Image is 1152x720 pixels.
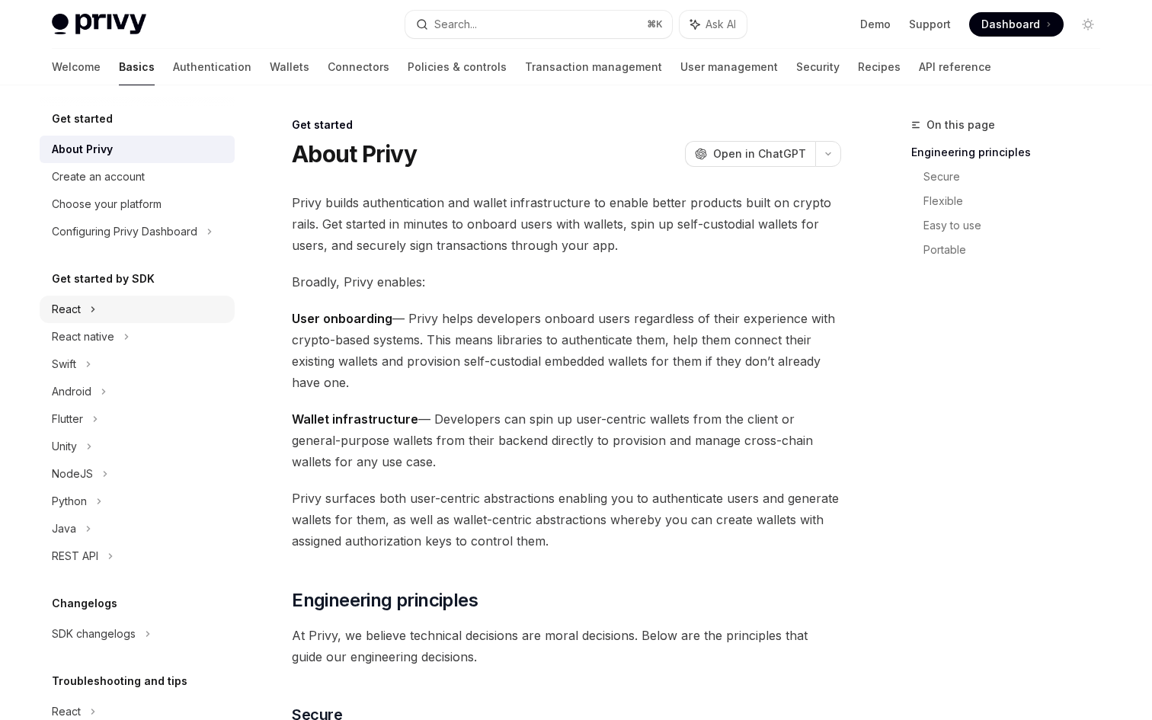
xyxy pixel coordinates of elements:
[328,49,389,85] a: Connectors
[52,110,113,128] h5: Get started
[292,311,392,326] strong: User onboarding
[52,300,81,318] div: React
[292,140,417,168] h1: About Privy
[52,168,145,186] div: Create an account
[40,136,235,163] a: About Privy
[923,189,1112,213] a: Flexible
[52,437,77,456] div: Unity
[40,163,235,190] a: Create an account
[713,146,806,162] span: Open in ChatGPT
[680,49,778,85] a: User management
[685,141,815,167] button: Open in ChatGPT
[408,49,507,85] a: Policies & controls
[52,520,76,538] div: Java
[52,14,146,35] img: light logo
[292,308,841,393] span: — Privy helps developers onboard users regardless of their experience with crypto-based systems. ...
[680,11,747,38] button: Ask AI
[926,116,995,134] span: On this page
[981,17,1040,32] span: Dashboard
[52,410,83,428] div: Flutter
[434,15,477,34] div: Search...
[525,49,662,85] a: Transaction management
[270,49,309,85] a: Wallets
[405,11,672,38] button: Search...⌘K
[858,49,901,85] a: Recipes
[647,18,663,30] span: ⌘ K
[969,12,1064,37] a: Dashboard
[52,355,76,373] div: Swift
[860,17,891,32] a: Demo
[52,328,114,346] div: React native
[52,594,117,613] h5: Changelogs
[796,49,840,85] a: Security
[292,588,478,613] span: Engineering principles
[52,625,136,643] div: SDK changelogs
[52,547,98,565] div: REST API
[919,49,991,85] a: API reference
[52,270,155,288] h5: Get started by SDK
[923,213,1112,238] a: Easy to use
[292,411,418,427] strong: Wallet infrastructure
[292,271,841,293] span: Broadly, Privy enables:
[52,382,91,401] div: Android
[706,17,736,32] span: Ask AI
[52,672,187,690] h5: Troubleshooting and tips
[119,49,155,85] a: Basics
[52,140,113,158] div: About Privy
[52,465,93,483] div: NodeJS
[292,117,841,133] div: Get started
[292,192,841,256] span: Privy builds authentication and wallet infrastructure to enable better products built on crypto r...
[52,492,87,510] div: Python
[923,165,1112,189] a: Secure
[1076,12,1100,37] button: Toggle dark mode
[292,408,841,472] span: — Developers can spin up user-centric wallets from the client or general-purpose wallets from the...
[52,195,162,213] div: Choose your platform
[923,238,1112,262] a: Portable
[173,49,251,85] a: Authentication
[52,222,197,241] div: Configuring Privy Dashboard
[292,488,841,552] span: Privy surfaces both user-centric abstractions enabling you to authenticate users and generate wal...
[292,625,841,667] span: At Privy, we believe technical decisions are moral decisions. Below are the principles that guide...
[40,190,235,218] a: Choose your platform
[52,49,101,85] a: Welcome
[911,140,1112,165] a: Engineering principles
[909,17,951,32] a: Support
